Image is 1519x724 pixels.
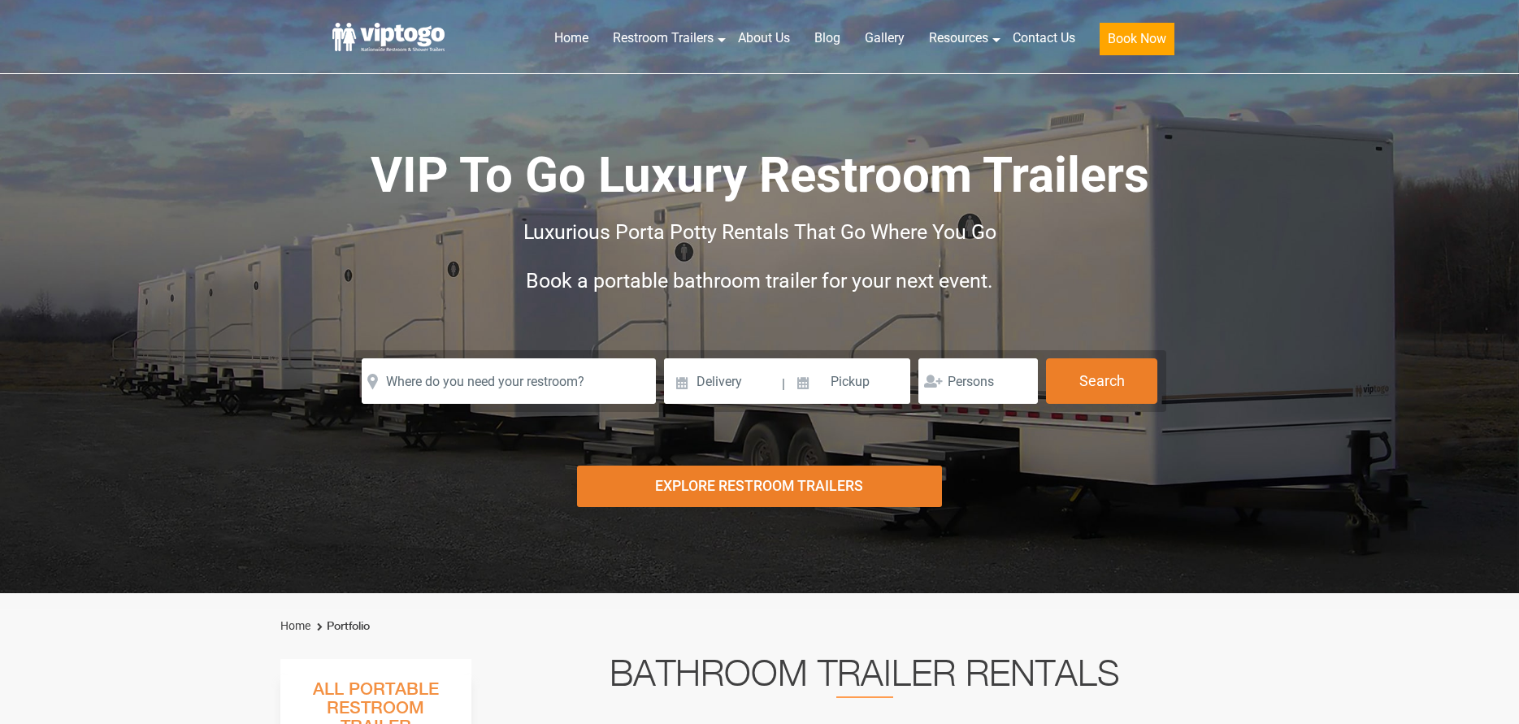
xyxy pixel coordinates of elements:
[371,146,1149,204] span: VIP To Go Luxury Restroom Trailers
[1087,20,1187,65] a: Book Now
[577,466,942,507] div: Explore Restroom Trailers
[493,659,1236,698] h2: Bathroom Trailer Rentals
[1000,20,1087,56] a: Contact Us
[664,358,780,404] input: Delivery
[313,617,370,636] li: Portfolio
[788,358,911,404] input: Pickup
[362,358,656,404] input: Where do you need your restroom?
[1100,23,1174,55] button: Book Now
[918,358,1038,404] input: Persons
[280,619,310,632] a: Home
[601,20,726,56] a: Restroom Trailers
[853,20,917,56] a: Gallery
[726,20,802,56] a: About Us
[782,358,785,410] span: |
[1046,358,1157,404] button: Search
[542,20,601,56] a: Home
[523,220,996,244] span: Luxurious Porta Potty Rentals That Go Where You Go
[917,20,1000,56] a: Resources
[802,20,853,56] a: Blog
[526,269,993,293] span: Book a portable bathroom trailer for your next event.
